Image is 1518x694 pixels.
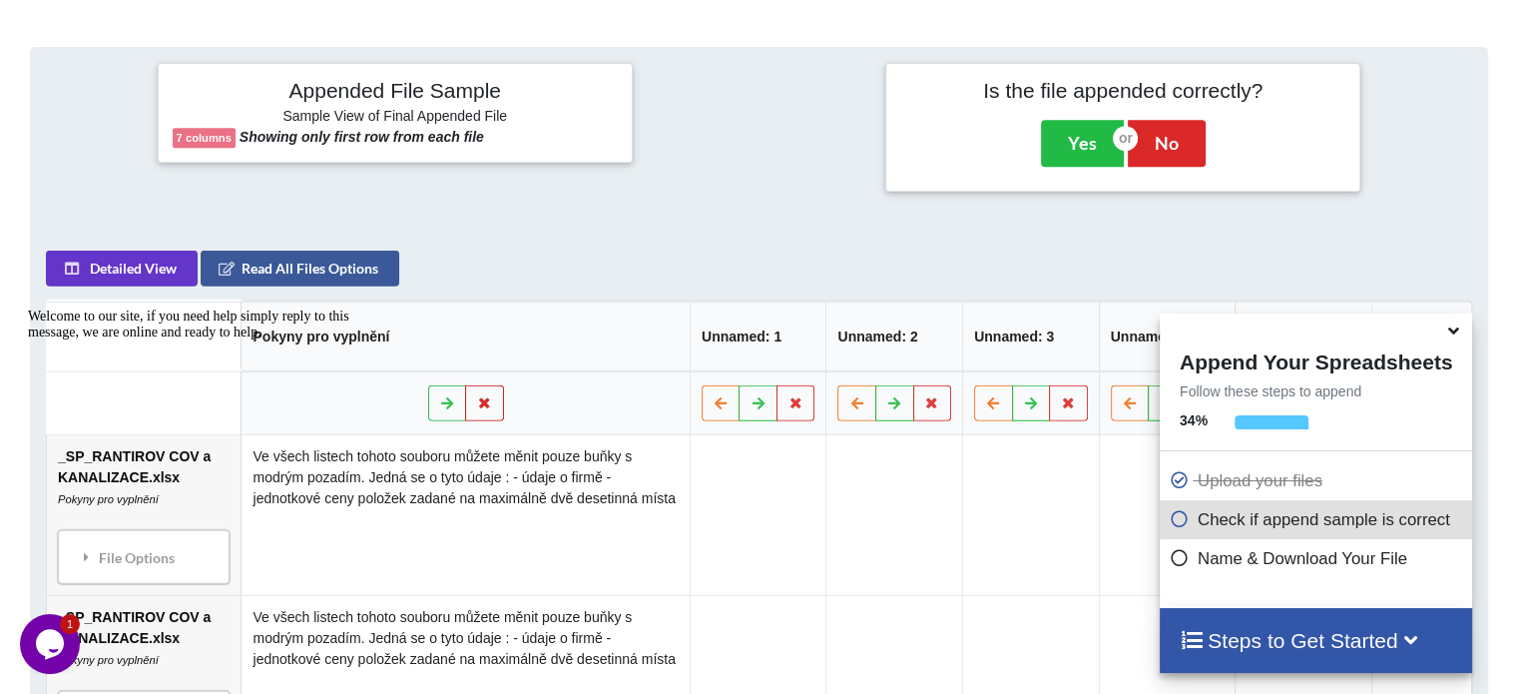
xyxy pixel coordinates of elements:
[173,108,618,128] h6: Sample View of Final Appended File
[177,132,232,144] b: 7 columns
[1170,546,1467,571] p: Name & Download Your File
[201,251,399,287] button: Read All Files Options
[46,251,198,287] button: Detailed View
[1180,412,1208,428] b: 34 %
[1160,381,1472,401] p: Follow these steps to append
[1180,628,1452,653] h4: Steps to Get Started
[1041,120,1124,166] button: Yes
[58,654,159,666] i: Pokyny pro vyplnění
[241,435,689,595] td: Ve všech listech tohoto souboru můžete měnit pouze buňky s modrým pozadím. Jedná se o tyto údaje ...
[825,302,962,371] th: Unnamed: 2
[241,302,689,371] th: Pokyny pro vyplnění
[1235,302,1371,371] th: Unnamed: 5
[962,302,1099,371] th: Unnamed: 3
[900,78,1345,103] h4: Is the file appended correctly?
[1099,302,1236,371] th: Unnamed: 4
[20,301,379,604] iframe: chat widget
[690,302,826,371] th: Unnamed: 1
[1371,302,1471,371] th: Unnamed: 6
[20,614,84,674] iframe: chat widget
[8,8,329,39] span: Welcome to our site, if you need help simply reply to this message, we are online and ready to help.
[1170,468,1467,493] p: Upload your files
[8,8,367,40] div: Welcome to our site, if you need help simply reply to this message, we are online and ready to help.
[1170,507,1467,532] p: Check if append sample is correct
[173,78,618,106] h4: Appended File Sample
[1160,345,1472,374] h4: Append Your Spreadsheets
[240,129,484,145] b: Showing only first row from each file
[1128,120,1206,166] button: No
